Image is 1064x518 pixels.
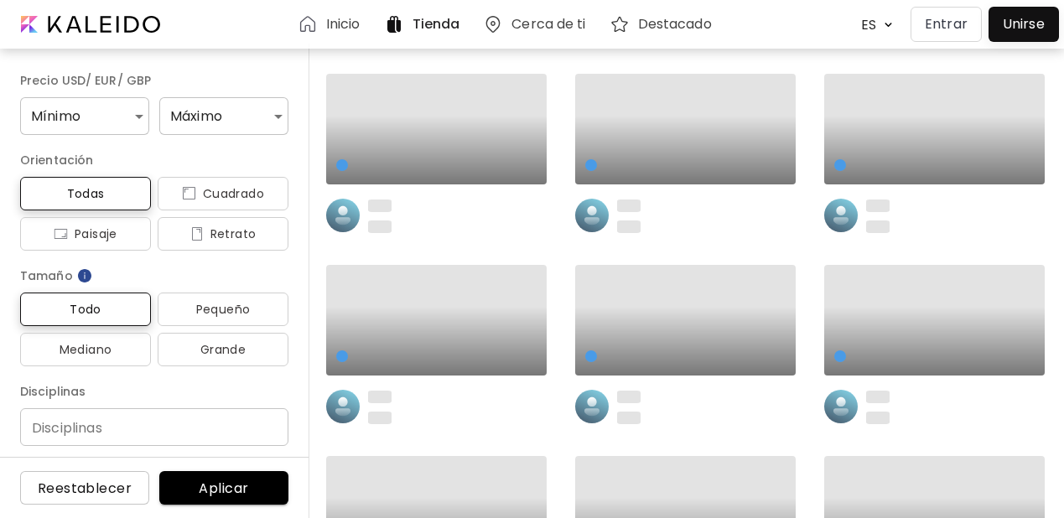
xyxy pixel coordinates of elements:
[483,14,592,34] a: Cerca de ti
[171,224,275,244] span: Retrato
[20,293,151,326] button: Todo
[159,97,288,135] div: Máximo
[925,14,968,34] p: Entrar
[20,150,288,170] h6: Orientación
[20,217,151,251] button: iconPaisaje
[76,267,93,284] img: info
[20,266,288,286] h6: Tamaño
[171,184,275,204] span: Cuadrado
[20,70,288,91] h6: Precio USD/ EUR/ GBP
[182,187,196,200] img: icon
[171,299,275,319] span: Pequeño
[326,18,361,31] h6: Inicio
[171,339,275,360] span: Grande
[173,479,275,497] span: Aplicar
[20,381,288,401] h6: Disciplinas
[34,339,138,360] span: Mediano
[34,224,138,244] span: Paisaje
[20,177,151,210] button: Todas
[158,217,288,251] button: iconRetrato
[54,227,68,241] img: icon
[20,97,149,135] div: Mínimo
[413,18,460,31] h6: Tienda
[298,14,367,34] a: Inicio
[911,7,989,42] a: Entrar
[384,14,467,34] a: Tienda
[911,7,982,42] button: Entrar
[190,227,204,241] img: icon
[34,479,136,497] span: Reestablecer
[158,333,288,366] button: Grande
[158,177,288,210] button: iconCuadrado
[638,18,712,31] h6: Destacado
[880,17,897,33] img: arrow down
[159,471,288,505] button: Aplicar
[20,471,149,505] button: Reestablecer
[610,14,719,34] a: Destacado
[853,10,880,39] div: ES
[34,299,138,319] span: Todo
[158,293,288,326] button: Pequeño
[511,18,585,31] h6: Cerca de ti
[20,333,151,366] button: Mediano
[34,184,138,204] span: Todas
[989,7,1059,42] a: Unirse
